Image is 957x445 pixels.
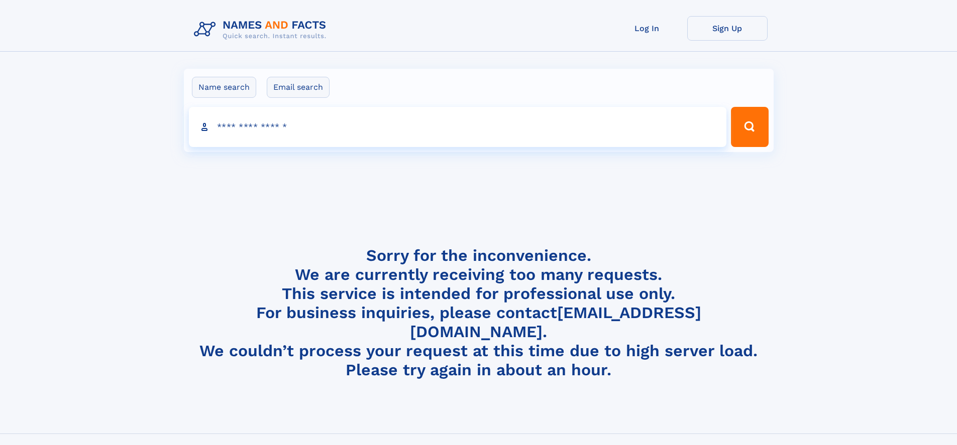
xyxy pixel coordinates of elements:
[607,16,687,41] a: Log In
[189,107,727,147] input: search input
[267,77,330,98] label: Email search
[192,77,256,98] label: Name search
[687,16,768,41] a: Sign Up
[190,246,768,380] h4: Sorry for the inconvenience. We are currently receiving too many requests. This service is intend...
[190,16,335,43] img: Logo Names and Facts
[731,107,768,147] button: Search Button
[410,303,701,341] a: [EMAIL_ADDRESS][DOMAIN_NAME]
